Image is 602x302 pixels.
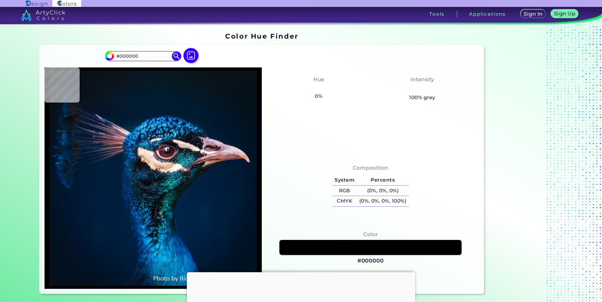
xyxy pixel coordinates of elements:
[555,11,575,16] h5: Sign Up
[48,71,259,286] img: img_pavlin.jpg
[313,75,324,84] h4: Hue
[357,257,384,265] h3: #000000
[353,163,388,172] h4: Composition
[313,92,325,100] h5: 0%
[357,186,409,196] h5: (0%, 0%, 0%)
[552,10,578,18] a: Sign Up
[429,12,445,16] h3: Tools
[487,30,565,296] iframe: Advertisement
[308,85,329,93] h3: None
[114,52,172,60] input: type color..
[187,272,415,300] iframe: Advertisement
[172,51,181,61] img: icon search
[26,1,47,7] img: ArtyClick Design logo
[409,93,435,102] h5: 100% grey
[21,9,65,21] img: logo_artyclick_colors_white.svg
[521,10,545,18] a: Sign In
[412,85,433,93] h3: None
[469,12,506,16] h3: Applications
[357,196,409,206] h5: (0%, 0%, 0%, 100%)
[332,196,357,206] h5: CMYK
[410,75,434,84] h4: Intensity
[332,175,357,185] h5: System
[363,230,378,239] h4: Color
[225,31,298,41] h1: Color Hue Finder
[357,175,409,185] h5: Percents
[332,186,357,196] h5: RGB
[183,48,198,63] img: icon picture
[524,12,542,17] h5: Sign In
